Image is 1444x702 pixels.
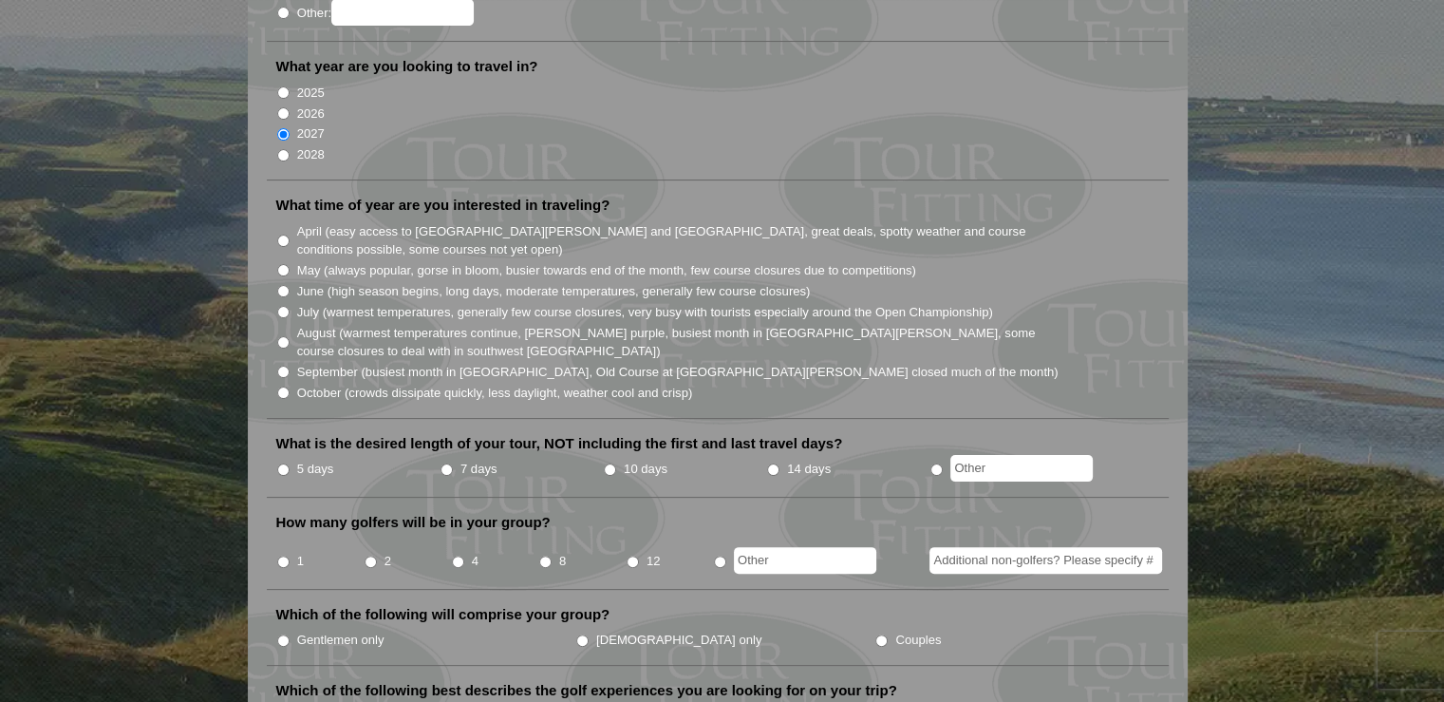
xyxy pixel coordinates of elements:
[297,631,384,650] label: Gentlemen only
[384,552,391,571] label: 2
[929,547,1162,574] input: Additional non-golfers? Please specify #
[276,681,897,700] label: Which of the following best describes the golf experiences you are looking for on your trip?
[297,104,325,123] label: 2026
[297,384,693,403] label: October (crowds dissipate quickly, less daylight, weather cool and crisp)
[297,324,1060,361] label: August (warmest temperatures continue, [PERSON_NAME] purple, busiest month in [GEOGRAPHIC_DATA][P...
[559,552,566,571] label: 8
[297,124,325,143] label: 2027
[734,547,876,574] input: Other
[297,145,325,164] label: 2028
[297,261,916,280] label: May (always popular, gorse in bloom, busier towards end of the month, few course closures due to ...
[624,460,667,479] label: 10 days
[276,605,610,624] label: Which of the following will comprise your group?
[297,222,1060,259] label: April (easy access to [GEOGRAPHIC_DATA][PERSON_NAME] and [GEOGRAPHIC_DATA], great deals, spotty w...
[276,513,551,532] label: How many golfers will be in your group?
[297,363,1059,382] label: September (busiest month in [GEOGRAPHIC_DATA], Old Course at [GEOGRAPHIC_DATA][PERSON_NAME] close...
[276,57,538,76] label: What year are you looking to travel in?
[276,196,610,215] label: What time of year are you interested in traveling?
[647,552,661,571] label: 12
[895,631,941,650] label: Couples
[297,303,993,322] label: July (warmest temperatures, generally few course closures, very busy with tourists especially aro...
[787,460,831,479] label: 14 days
[460,460,497,479] label: 7 days
[297,84,325,103] label: 2025
[297,552,304,571] label: 1
[276,434,843,453] label: What is the desired length of your tour, NOT including the first and last travel days?
[596,631,761,650] label: [DEMOGRAPHIC_DATA] only
[472,552,478,571] label: 4
[297,460,334,479] label: 5 days
[297,282,811,301] label: June (high season begins, long days, moderate temperatures, generally few course closures)
[950,455,1093,482] input: Other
